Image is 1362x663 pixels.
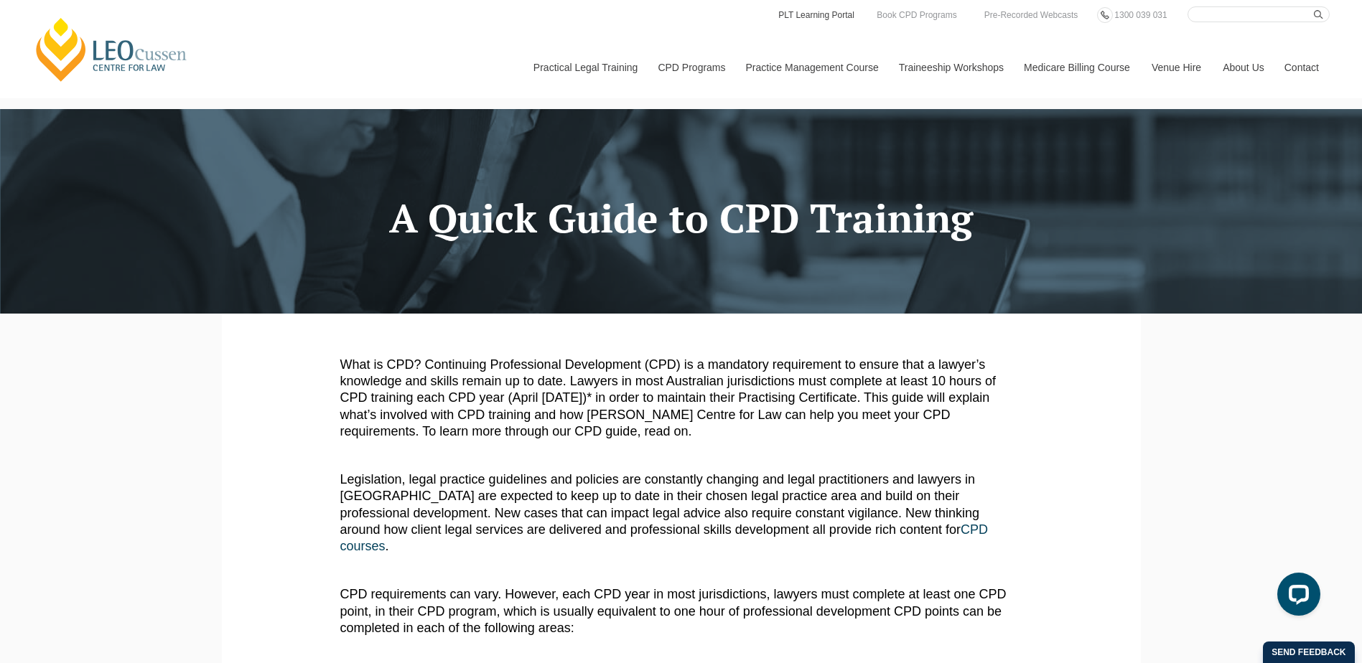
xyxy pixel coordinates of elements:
[1114,10,1167,20] span: 1300 039 031
[873,7,960,23] a: Book CPD Programs
[340,357,996,439] span: What is CPD? Continuing Professional Development (CPD) is a mandatory requirement to ensure that ...
[888,37,1013,98] a: Traineeship Workshops
[1266,567,1326,627] iframe: LiveChat chat widget
[340,587,1007,635] span: CPD requirements can vary. However, each CPD year in most jurisdictions, lawyers must complete at...
[1212,37,1274,98] a: About Us
[1111,7,1170,23] a: 1300 039 031
[777,7,856,23] a: PLT Learning Portal
[735,37,888,98] a: Practice Management Course
[981,7,1082,23] a: Pre-Recorded Webcasts
[647,37,734,98] a: CPD Programs
[523,37,648,98] a: Practical Legal Training
[233,197,1130,240] h1: A Quick Guide to CPD Training
[32,16,191,83] a: [PERSON_NAME] Centre for Law
[340,472,988,554] span: Legislation, legal practice guidelines and policies are constantly changing and legal practitione...
[1274,37,1330,98] a: Contact
[1141,37,1212,98] a: Venue Hire
[1013,37,1141,98] a: Medicare Billing Course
